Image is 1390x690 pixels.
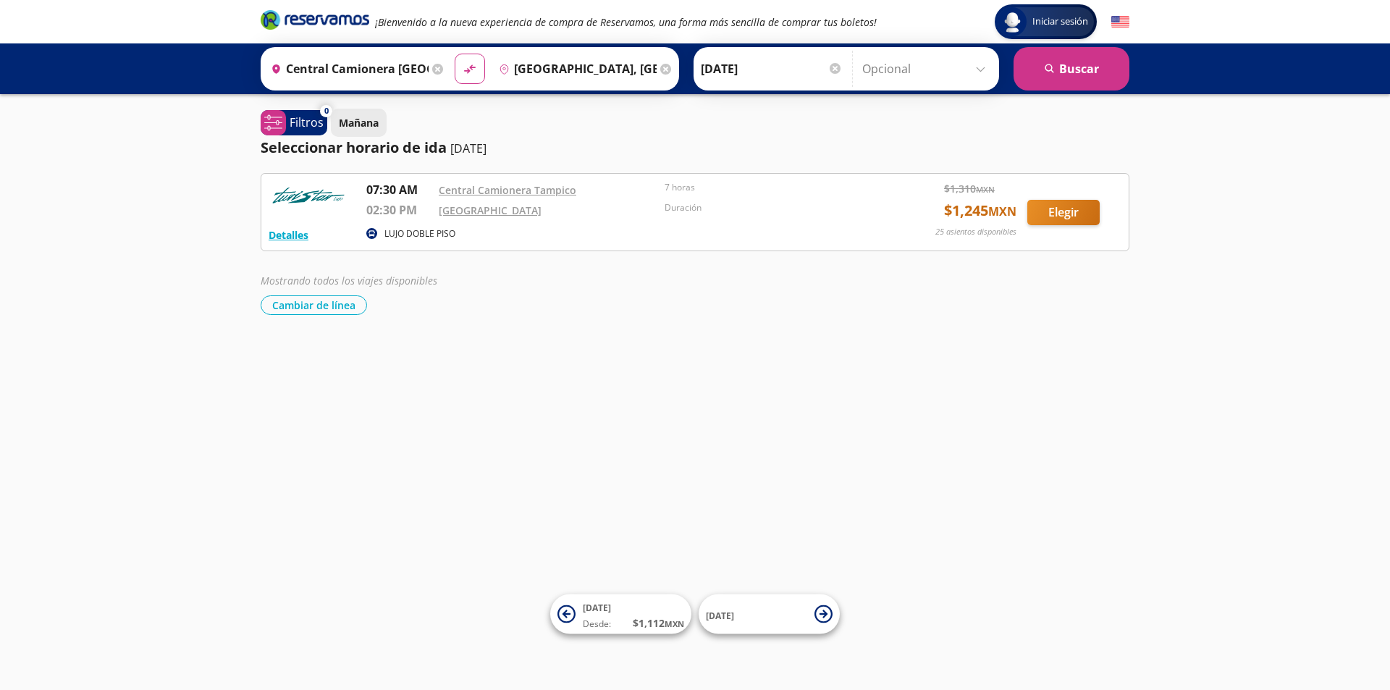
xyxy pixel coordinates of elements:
[269,227,308,243] button: Detalles
[699,594,840,634] button: [DATE]
[261,110,327,135] button: 0Filtros
[439,203,542,217] a: [GEOGRAPHIC_DATA]
[1027,200,1100,225] button: Elegir
[290,114,324,131] p: Filtros
[550,594,691,634] button: [DATE]Desde:$1,112MXN
[493,51,657,87] input: Buscar Destino
[665,618,684,629] small: MXN
[261,9,369,35] a: Brand Logo
[944,181,995,196] span: $ 1,310
[976,184,995,195] small: MXN
[706,609,734,621] span: [DATE]
[331,109,387,137] button: Mañana
[633,615,684,631] span: $ 1,112
[701,51,843,87] input: Elegir Fecha
[665,201,883,214] p: Duración
[583,618,611,631] span: Desde:
[261,137,447,159] p: Seleccionar horario de ida
[1111,13,1129,31] button: English
[944,200,1016,222] span: $ 1,245
[583,602,611,614] span: [DATE]
[450,140,486,157] p: [DATE]
[935,226,1016,238] p: 25 asientos disponibles
[366,201,431,219] p: 02:30 PM
[261,295,367,315] button: Cambiar de línea
[265,51,429,87] input: Buscar Origen
[665,181,883,194] p: 7 horas
[324,105,329,117] span: 0
[261,9,369,30] i: Brand Logo
[375,15,877,29] em: ¡Bienvenido a la nueva experiencia de compra de Reservamos, una forma más sencilla de comprar tus...
[269,181,348,210] img: RESERVAMOS
[862,51,992,87] input: Opcional
[1014,47,1129,91] button: Buscar
[1027,14,1094,29] span: Iniciar sesión
[366,181,431,198] p: 07:30 AM
[988,203,1016,219] small: MXN
[439,183,576,197] a: Central Camionera Tampico
[384,227,455,240] p: LUJO DOBLE PISO
[261,274,437,287] em: Mostrando todos los viajes disponibles
[339,115,379,130] p: Mañana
